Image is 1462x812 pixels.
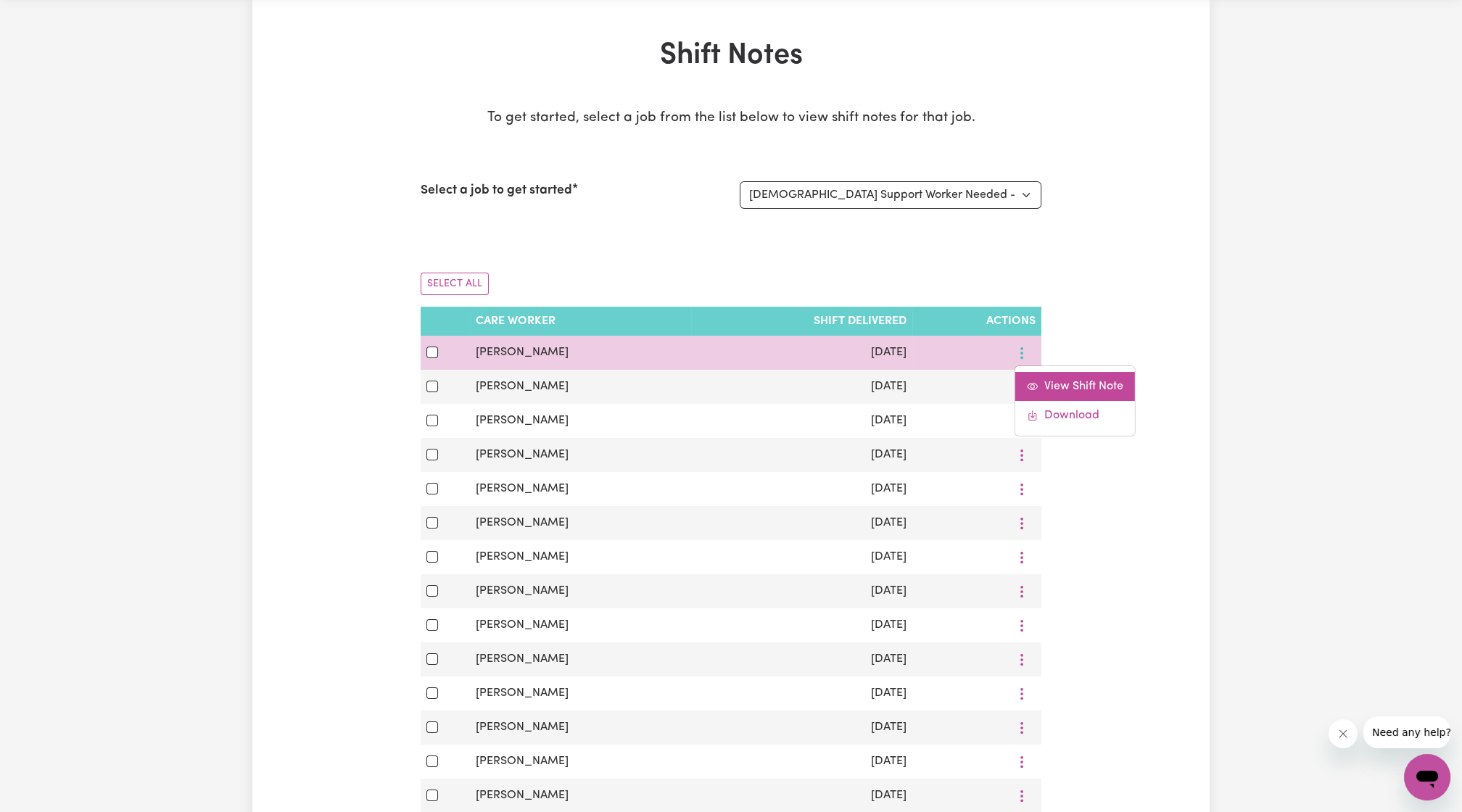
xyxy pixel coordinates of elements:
[421,108,1041,129] p: To get started, select a job from the list below to view shift notes for that job.
[1008,614,1036,637] button: More options
[1008,341,1036,364] button: More options
[1008,478,1036,500] button: More options
[476,755,569,767] span: [PERSON_NAME]
[691,710,912,745] td: [DATE]
[476,585,569,597] span: [PERSON_NAME]
[1008,512,1036,534] button: More options
[1329,719,1358,748] iframe: Close message
[1044,381,1123,392] span: View Shift Note
[691,472,912,506] td: [DATE]
[1404,754,1450,800] iframe: Button to launch messaging window
[691,608,912,642] td: [DATE]
[476,653,569,665] span: [PERSON_NAME]
[1008,444,1036,466] button: More options
[691,370,912,404] td: [DATE]
[691,574,912,608] td: [DATE]
[1008,580,1036,602] button: More options
[476,381,569,392] span: [PERSON_NAME]
[476,347,569,358] span: [PERSON_NAME]
[691,336,912,370] td: [DATE]
[1008,682,1036,705] button: More options
[476,483,569,494] span: [PERSON_NAME]
[691,404,912,438] td: [DATE]
[476,721,569,733] span: [PERSON_NAME]
[1008,410,1036,432] button: More options
[1008,546,1036,568] button: More options
[476,687,569,699] span: [PERSON_NAME]
[476,449,569,460] span: [PERSON_NAME]
[1015,401,1135,430] a: Download
[691,540,912,574] td: [DATE]
[912,307,1041,336] th: Actions
[476,790,569,801] span: [PERSON_NAME]
[1008,750,1036,773] button: More options
[476,517,569,529] span: [PERSON_NAME]
[476,315,556,327] span: Care Worker
[421,181,572,200] label: Select a job to get started
[1015,365,1136,436] div: More options
[1363,716,1450,748] iframe: Message from company
[1008,648,1036,671] button: More options
[476,551,569,563] span: [PERSON_NAME]
[476,619,569,631] span: [PERSON_NAME]
[476,415,569,426] span: [PERSON_NAME]
[691,745,912,779] td: [DATE]
[691,642,912,676] td: [DATE]
[691,438,912,472] td: [DATE]
[9,10,88,22] span: Need any help?
[691,307,912,336] th: Shift delivered
[1008,376,1036,398] button: More options
[421,273,489,295] button: Select All
[691,676,912,710] td: [DATE]
[1008,716,1036,739] button: More options
[1015,372,1135,401] a: View Shift Note
[421,38,1041,73] h1: Shift Notes
[1008,784,1036,807] button: More options
[691,506,912,540] td: [DATE]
